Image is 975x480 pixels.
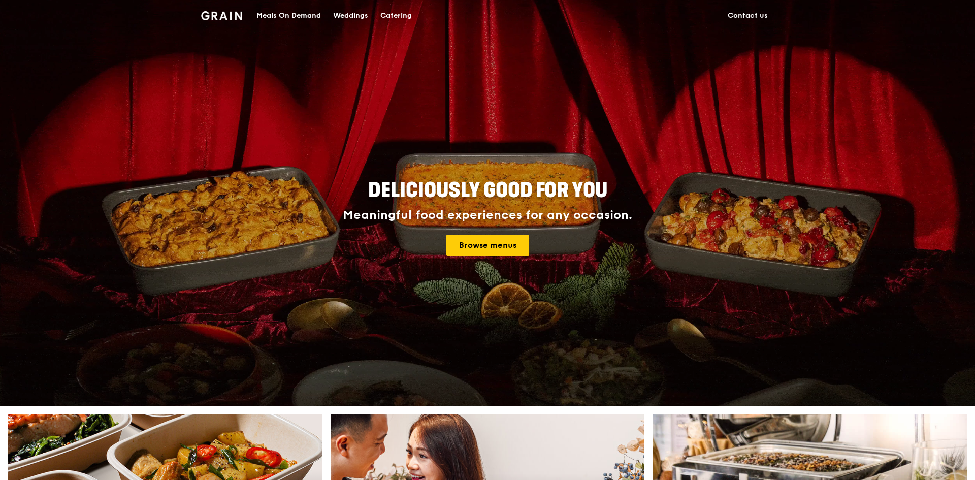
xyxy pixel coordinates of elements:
[201,11,242,20] img: Grain
[722,1,774,31] a: Contact us
[305,208,670,222] div: Meaningful food experiences for any occasion.
[380,1,412,31] div: Catering
[368,178,607,203] span: Deliciously good for you
[374,1,418,31] a: Catering
[446,235,529,256] a: Browse menus
[256,1,321,31] div: Meals On Demand
[333,1,368,31] div: Weddings
[327,1,374,31] a: Weddings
